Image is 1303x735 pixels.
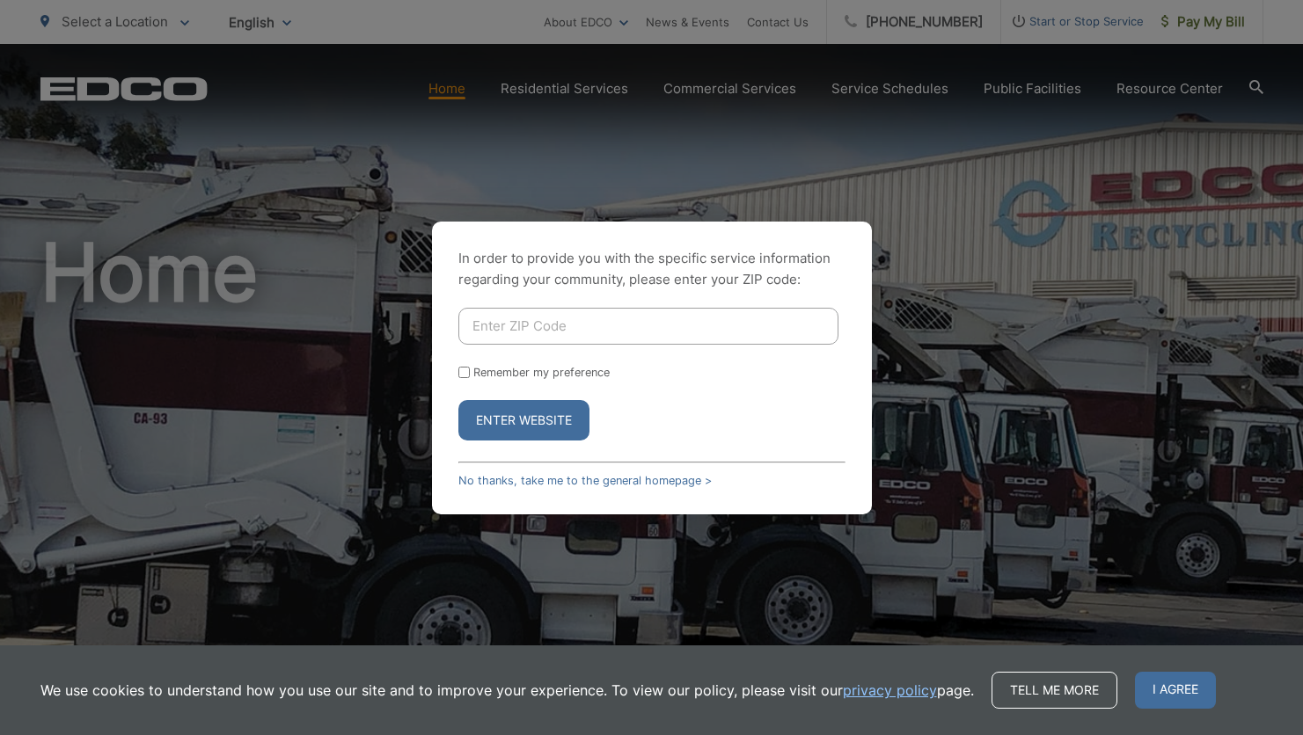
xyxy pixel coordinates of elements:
p: We use cookies to understand how you use our site and to improve your experience. To view our pol... [40,680,974,701]
button: Enter Website [458,400,589,440]
a: privacy policy [843,680,937,701]
label: Remember my preference [473,366,610,379]
span: I agree [1135,672,1216,709]
p: In order to provide you with the specific service information regarding your community, please en... [458,248,845,290]
a: Tell me more [992,672,1117,709]
input: Enter ZIP Code [458,308,838,345]
a: No thanks, take me to the general homepage > [458,474,712,487]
